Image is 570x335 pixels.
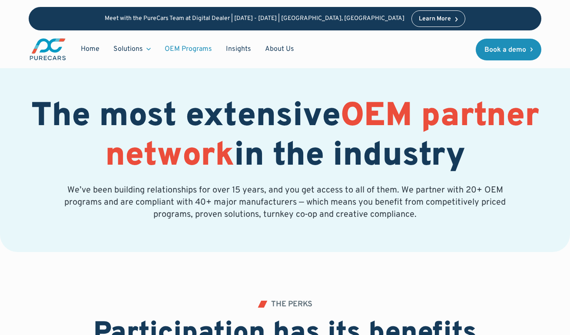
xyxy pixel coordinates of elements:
a: Home [74,41,106,57]
div: Solutions [113,44,143,54]
img: purecars logo [29,37,67,61]
div: THE PERKS [271,301,312,308]
p: We’ve been building relationships for over 15 years, and you get access to all of them. We partne... [63,184,507,221]
a: Insights [219,41,258,57]
div: Learn More [419,16,451,22]
p: Meet with the PureCars Team at Digital Dealer | [DATE] - [DATE] | [GEOGRAPHIC_DATA], [GEOGRAPHIC_... [105,15,404,23]
a: OEM Programs [158,41,219,57]
h1: The most extensive in the industry [29,97,542,176]
a: About Us [258,41,301,57]
span: OEM partner network [105,96,539,177]
a: Learn More [411,10,465,27]
a: Book a demo [476,39,542,60]
a: main [29,37,67,61]
div: Solutions [106,41,158,57]
div: Book a demo [484,46,526,53]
